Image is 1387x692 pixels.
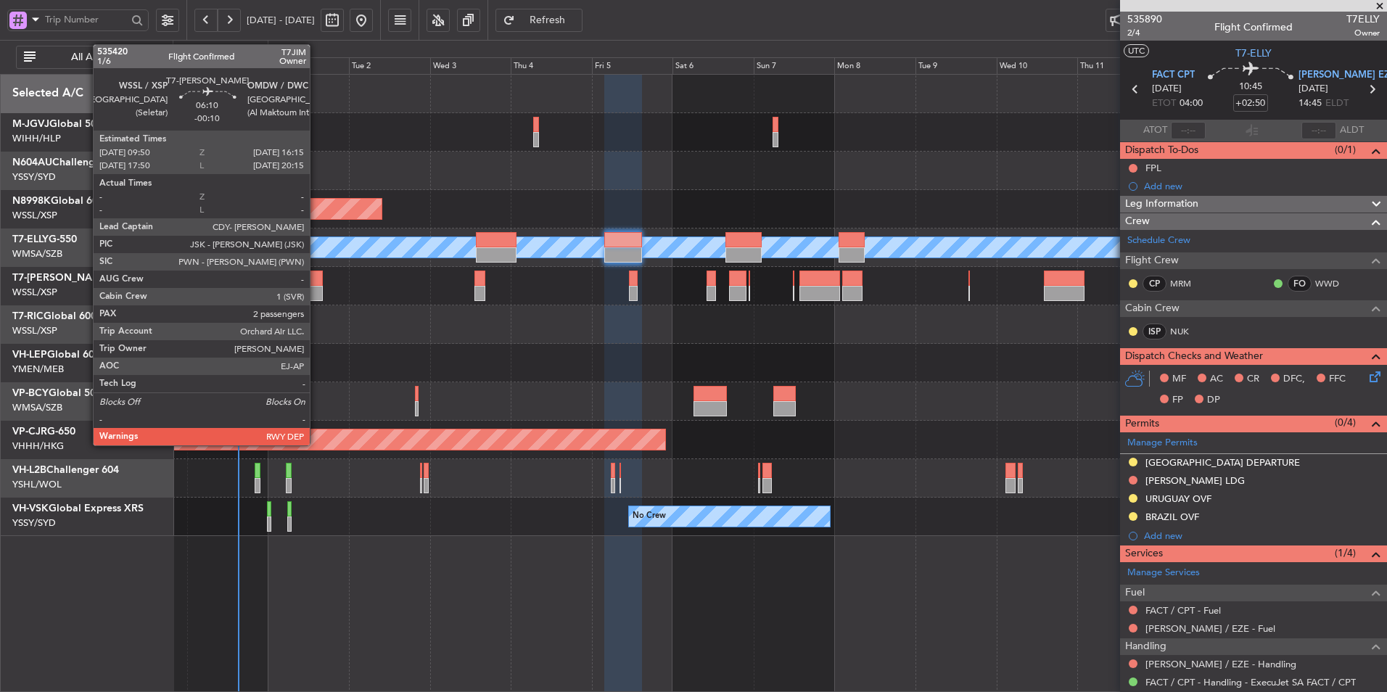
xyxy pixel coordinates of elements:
[1125,300,1180,317] span: Cabin Crew
[1125,585,1145,601] span: Fuel
[12,465,46,475] span: VH-L2B
[12,157,125,168] a: N604AUChallenger 604
[38,52,152,62] span: All Aircraft
[1127,27,1162,39] span: 2/4
[12,440,64,453] a: VHHH/HKG
[12,388,107,398] a: VP-BCYGlobal 5000
[1210,372,1223,387] span: AC
[1144,180,1380,192] div: Add new
[12,311,102,321] a: T7-RICGlobal 6000
[997,57,1078,75] div: Wed 10
[45,9,127,30] input: Trip Number
[12,324,57,337] a: WSSL/XSP
[176,43,200,55] div: [DATE]
[1315,277,1348,290] a: WWD
[1125,545,1163,562] span: Services
[1127,234,1190,248] a: Schedule Crew
[1283,372,1305,387] span: DFC,
[12,273,170,283] a: T7-[PERSON_NAME]Global 7500
[1127,566,1200,580] a: Manage Services
[1152,82,1182,96] span: [DATE]
[1152,96,1176,111] span: ETOT
[16,46,157,69] button: All Aircraft
[1124,44,1149,57] button: UTC
[1172,393,1183,408] span: FP
[12,516,56,530] a: YSSY/SYD
[12,401,62,414] a: WMSA/SZB
[511,57,592,75] div: Thu 4
[12,157,52,168] span: N604AU
[1125,142,1198,159] span: Dispatch To-Dos
[12,119,49,129] span: M-JGVJ
[1170,325,1203,338] a: NUK
[247,14,315,27] span: [DATE] - [DATE]
[1247,372,1259,387] span: CR
[1340,123,1364,138] span: ALDT
[12,170,56,184] a: YSSY/SYD
[12,286,57,299] a: WSSL/XSP
[1145,511,1199,523] div: BRAZIL OVF
[1346,27,1380,39] span: Owner
[1207,393,1220,408] span: DP
[1077,57,1158,75] div: Thu 11
[1145,676,1356,688] a: FACT / CPT - Handling - ExecuJet SA FACT / CPT
[915,57,997,75] div: Tue 9
[1125,252,1179,269] span: Flight Crew
[12,234,49,244] span: T7-ELLY
[672,57,754,75] div: Sat 6
[349,57,430,75] div: Tue 2
[1127,436,1198,450] a: Manage Permits
[12,234,77,244] a: T7-ELLYG-550
[1125,638,1166,655] span: Handling
[1298,96,1322,111] span: 14:45
[1145,162,1161,174] div: FPL
[12,196,51,206] span: N8998K
[12,350,106,360] a: VH-LEPGlobal 6000
[1329,372,1346,387] span: FFC
[834,57,915,75] div: Mon 8
[754,57,835,75] div: Sun 7
[1298,82,1328,96] span: [DATE]
[1180,96,1203,111] span: 04:00
[12,427,47,437] span: VP-CJR
[1335,142,1356,157] span: (0/1)
[12,196,110,206] a: N8998KGlobal 6000
[187,57,268,75] div: Sun 31
[1172,372,1186,387] span: MF
[12,209,57,222] a: WSSL/XSP
[1143,276,1166,292] div: CP
[12,388,49,398] span: VP-BCY
[1171,122,1206,139] input: --:--
[12,503,144,514] a: VH-VSKGlobal Express XRS
[1170,277,1203,290] a: MRM
[1145,456,1300,469] div: [GEOGRAPHIC_DATA] DEPARTURE
[1125,196,1198,213] span: Leg Information
[1346,12,1380,27] span: T7ELLY
[1145,493,1211,505] div: URUGUAY OVF
[1145,474,1245,487] div: [PERSON_NAME] LDG
[1145,658,1296,670] a: [PERSON_NAME] / EZE - Handling
[12,119,108,129] a: M-JGVJGlobal 5000
[1143,123,1167,138] span: ATOT
[12,478,62,491] a: YSHL/WOL
[12,363,64,376] a: YMEN/MEB
[1288,276,1312,292] div: FO
[1145,622,1275,635] a: [PERSON_NAME] / EZE - Fuel
[1325,96,1349,111] span: ELDT
[1214,20,1293,35] div: Flight Confirmed
[12,427,75,437] a: VP-CJRG-650
[12,465,119,475] a: VH-L2BChallenger 604
[1239,80,1262,94] span: 10:45
[430,57,511,75] div: Wed 3
[495,9,583,32] button: Refresh
[12,311,44,321] span: T7-RIC
[1125,213,1150,230] span: Crew
[12,132,61,145] a: WIHH/HLP
[1127,12,1162,27] span: 535890
[12,350,47,360] span: VH-LEP
[1335,545,1356,561] span: (1/4)
[12,273,111,283] span: T7-[PERSON_NAME]
[1152,68,1195,83] span: FACT CPT
[1145,604,1221,617] a: FACT / CPT - Fuel
[1125,416,1159,432] span: Permits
